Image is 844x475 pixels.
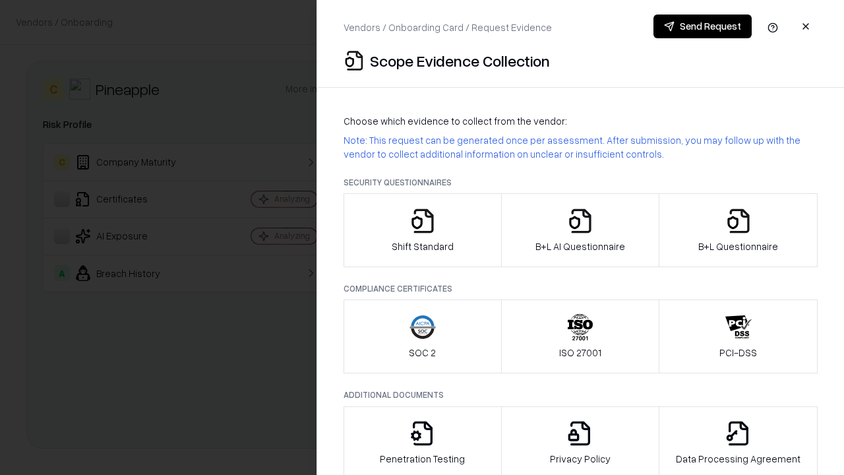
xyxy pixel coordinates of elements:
button: ISO 27001 [501,300,660,373]
p: Compliance Certificates [344,283,818,294]
p: B+L Questionnaire [698,239,778,253]
button: B+L AI Questionnaire [501,193,660,267]
p: Security Questionnaires [344,177,818,188]
button: PCI-DSS [659,300,818,373]
p: Scope Evidence Collection [370,50,550,71]
p: B+L AI Questionnaire [535,239,625,253]
p: SOC 2 [409,346,436,360]
button: Shift Standard [344,193,502,267]
p: PCI-DSS [719,346,757,360]
p: Privacy Policy [550,452,611,466]
p: Shift Standard [392,239,454,253]
p: Additional Documents [344,389,818,400]
button: SOC 2 [344,300,502,373]
p: Choose which evidence to collect from the vendor: [344,114,818,128]
p: Vendors / Onboarding Card / Request Evidence [344,20,552,34]
p: Penetration Testing [380,452,465,466]
p: Note: This request can be generated once per assessment. After submission, you may follow up with... [344,133,818,161]
p: Data Processing Agreement [676,452,800,466]
button: B+L Questionnaire [659,193,818,267]
button: Send Request [653,15,752,38]
p: ISO 27001 [559,346,601,360]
